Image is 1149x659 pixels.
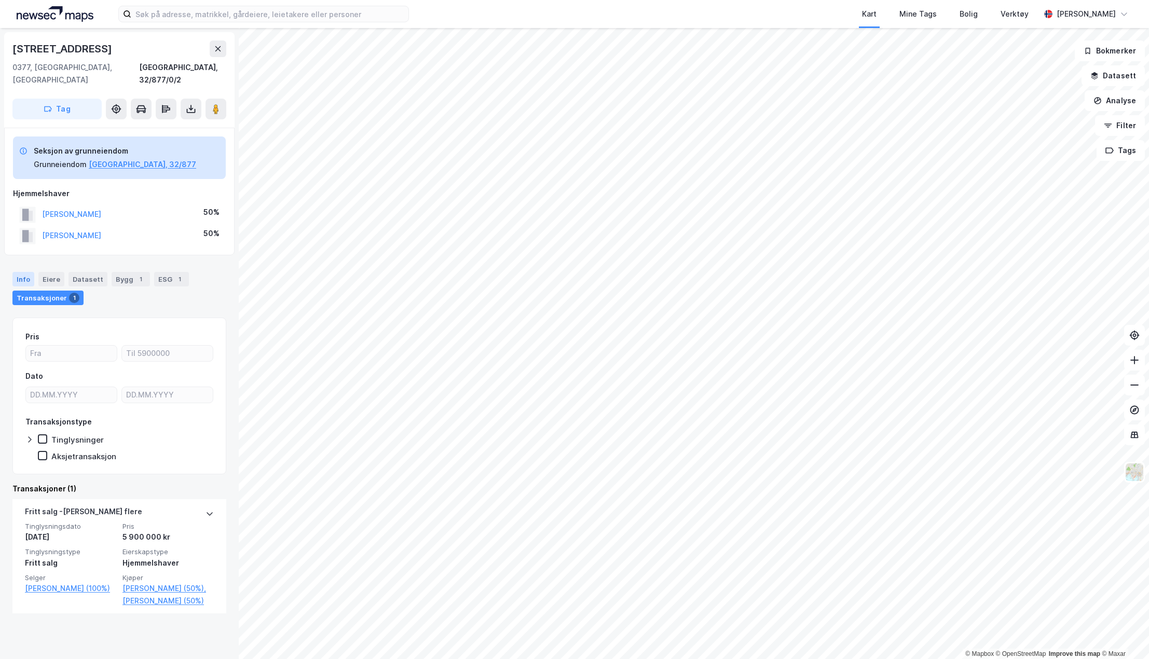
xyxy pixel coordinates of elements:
[122,573,214,582] span: Kjøper
[899,8,937,20] div: Mine Tags
[25,582,116,595] a: [PERSON_NAME] (100%)
[112,272,150,286] div: Bygg
[122,557,214,569] div: Hjemmelshaver
[1095,115,1145,136] button: Filter
[12,291,84,305] div: Transaksjoner
[1075,40,1145,61] button: Bokmerker
[12,40,114,57] div: [STREET_ADDRESS]
[25,573,116,582] span: Selger
[122,387,213,403] input: DD.MM.YYYY
[25,416,92,428] div: Transaksjonstype
[25,547,116,556] span: Tinglysningstype
[26,346,117,361] input: Fra
[996,650,1046,657] a: OpenStreetMap
[12,61,139,86] div: 0377, [GEOGRAPHIC_DATA], [GEOGRAPHIC_DATA]
[1057,8,1116,20] div: [PERSON_NAME]
[154,272,189,286] div: ESG
[1082,65,1145,86] button: Datasett
[12,483,226,495] div: Transaksjoner (1)
[1097,609,1149,659] div: Kontrollprogram for chat
[17,6,93,22] img: logo.a4113a55bc3d86da70a041830d287a7e.svg
[25,531,116,543] div: [DATE]
[51,451,116,461] div: Aksjetransaksjon
[1125,462,1144,482] img: Z
[13,187,226,200] div: Hjemmelshaver
[25,370,43,382] div: Dato
[26,387,117,403] input: DD.MM.YYYY
[38,272,64,286] div: Eiere
[122,582,214,595] a: [PERSON_NAME] (50%),
[174,274,185,284] div: 1
[12,272,34,286] div: Info
[1049,650,1100,657] a: Improve this map
[131,6,408,22] input: Søk på adresse, matrikkel, gårdeiere, leietakere eller personer
[203,206,220,218] div: 50%
[25,331,39,343] div: Pris
[122,346,213,361] input: Til 5900000
[122,531,214,543] div: 5 900 000 kr
[1097,609,1149,659] iframe: Chat Widget
[122,547,214,556] span: Eierskapstype
[122,522,214,531] span: Pris
[203,227,220,240] div: 50%
[1001,8,1029,20] div: Verktøy
[122,595,214,607] a: [PERSON_NAME] (50%)
[135,274,146,284] div: 1
[51,435,104,445] div: Tinglysninger
[12,99,102,119] button: Tag
[25,505,142,522] div: Fritt salg - [PERSON_NAME] flere
[965,650,994,657] a: Mapbox
[34,145,196,157] div: Seksjon av grunneiendom
[69,272,107,286] div: Datasett
[89,158,196,171] button: [GEOGRAPHIC_DATA], 32/877
[862,8,877,20] div: Kart
[960,8,978,20] div: Bolig
[34,158,87,171] div: Grunneiendom
[1085,90,1145,111] button: Analyse
[69,293,79,303] div: 1
[25,557,116,569] div: Fritt salg
[139,61,226,86] div: [GEOGRAPHIC_DATA], 32/877/0/2
[1097,140,1145,161] button: Tags
[25,522,116,531] span: Tinglysningsdato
